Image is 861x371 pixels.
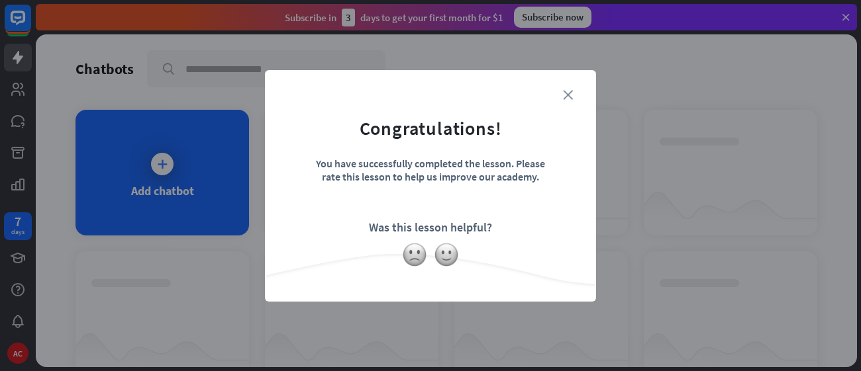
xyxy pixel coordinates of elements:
[434,242,459,267] img: slightly-smiling-face
[369,220,492,235] div: Was this lesson helpful?
[402,242,427,267] img: slightly-frowning-face
[315,157,546,203] div: You have successfully completed the lesson. Please rate this lesson to help us improve our academy.
[563,90,573,100] i: close
[360,116,502,140] div: Congratulations!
